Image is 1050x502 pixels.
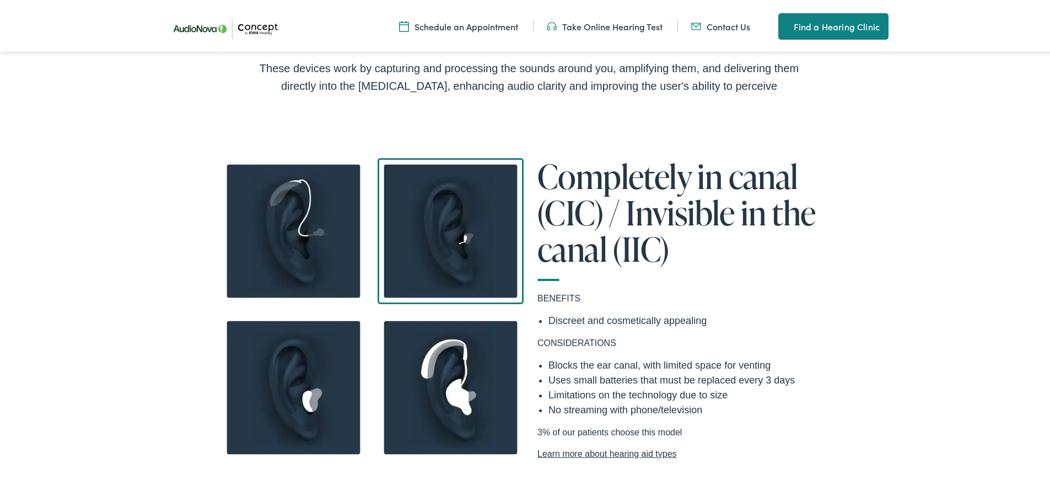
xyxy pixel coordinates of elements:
p: BENEFITS [537,290,835,303]
a: Schedule an Appointment [399,18,518,30]
li: Uses small batteries that must be replaced every 3 days [548,371,835,386]
a: Contact Us [691,18,750,30]
img: utility icon [691,18,701,30]
h1: Completely in canal (CIC) / Invisible in the canal (IIC) [537,156,835,279]
p: These devices work by capturing and processing the sounds around you, amplifying them, and delive... [248,57,810,93]
a: Find a Hearing Clinic [778,11,889,37]
a: Take Online Hearing Test [547,18,663,30]
p: 3% of our patients choose this model [537,424,835,458]
img: A traditional in the ear canal hearing aid available at Concept by Iowa Hearing. [378,312,524,458]
img: A blue square with a see through image of an ear showing how a hearing aid fits in and around an ... [220,156,367,302]
img: utility icon [778,18,788,31]
img: A see through image of an ear showing how a hearing aid sits within the ear canal, shown in white. [378,156,524,302]
li: Blocks the ear canal, with limited space for venting [548,356,835,371]
a: Learn more about hearing aid types [537,445,835,458]
li: No streaming with phone/television [548,401,835,415]
li: Limitations on the technology due to size [548,386,835,401]
img: A in the ear hearing aid shown in a 3d model of an ear. [220,312,367,458]
p: CONSIDERATIONS [537,334,835,348]
li: Discreet and cosmetically appealing [548,311,835,326]
img: utility icon [547,18,557,30]
img: A calendar icon to schedule an appointment at Concept by Iowa Hearing. [399,18,409,30]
